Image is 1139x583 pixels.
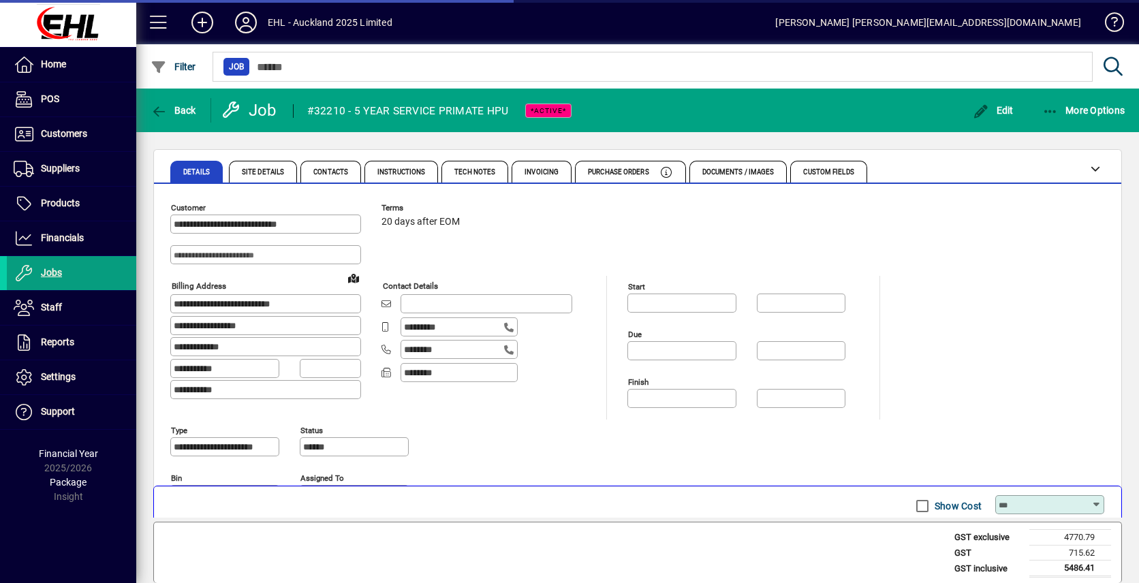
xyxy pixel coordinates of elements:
td: 5486.41 [1029,561,1111,577]
button: Profile [224,10,268,35]
mat-label: Finish [628,377,649,387]
span: Invoicing [525,169,559,176]
mat-label: Due [628,330,642,339]
a: Financials [7,221,136,255]
mat-label: Status [300,426,323,435]
div: Job [221,99,279,121]
span: Instructions [377,169,425,176]
span: Reports [41,336,74,347]
span: Package [50,477,87,488]
span: Purchase Orders [588,169,649,176]
span: More Options [1042,105,1125,116]
button: Back [147,98,200,123]
span: Site Details [242,169,284,176]
span: Home [41,59,66,69]
span: Customers [41,128,87,139]
div: [PERSON_NAME] [PERSON_NAME][EMAIL_ADDRESS][DOMAIN_NAME] [775,12,1081,33]
td: 4770.79 [1029,530,1111,546]
span: Back [151,105,196,116]
a: Home [7,48,136,82]
span: Settings [41,371,76,382]
td: GST exclusive [948,530,1029,546]
label: Show Cost [932,499,982,513]
mat-label: Type [171,426,187,435]
td: GST inclusive [948,561,1029,577]
mat-label: Start [628,282,645,291]
span: Job [229,60,244,74]
span: Jobs [41,267,62,278]
span: Details [183,169,210,176]
span: Documents / Images [702,169,775,176]
button: Add [181,10,224,35]
span: Edit [973,105,1014,116]
span: Custom Fields [803,169,854,176]
a: Customers [7,117,136,151]
div: #32210 - 5 YEAR SERVICE PRIMATE HPU [307,100,509,122]
mat-label: Assigned to [300,473,344,483]
span: Support [41,406,75,417]
a: Knowledge Base [1095,3,1122,47]
a: Products [7,187,136,221]
span: Terms [381,204,463,212]
span: Financials [41,232,84,243]
a: View on map [343,267,364,289]
a: Suppliers [7,152,136,186]
button: Filter [147,54,200,79]
mat-label: Customer [171,203,206,212]
span: Contacts [313,169,348,176]
a: Settings [7,360,136,394]
span: 20 days after EOM [381,217,460,227]
td: 715.62 [1029,545,1111,561]
mat-label: Bin [171,473,182,483]
button: More Options [1039,98,1129,123]
span: Filter [151,61,196,72]
button: Edit [969,98,1017,123]
app-page-header-button: Back [136,98,211,123]
a: Support [7,395,136,429]
a: POS [7,82,136,116]
span: Staff [41,302,62,313]
a: Reports [7,326,136,360]
span: Suppliers [41,163,80,174]
td: GST [948,545,1029,561]
span: POS [41,93,59,104]
span: Products [41,198,80,208]
span: Financial Year [39,448,98,459]
span: Tech Notes [454,169,495,176]
div: EHL - Auckland 2025 Limited [268,12,392,33]
a: Staff [7,291,136,325]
